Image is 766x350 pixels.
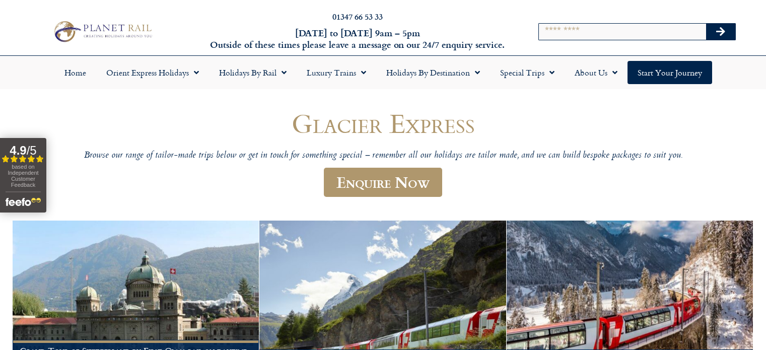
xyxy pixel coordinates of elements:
a: Home [54,61,96,84]
a: Orient Express Holidays [96,61,209,84]
a: Enquire Now [324,168,442,197]
a: Special Trips [490,61,565,84]
h6: [DATE] to [DATE] 9am – 5pm Outside of these times please leave a message on our 24/7 enquiry serv... [207,27,508,51]
a: Start your Journey [628,61,712,84]
a: 01347 66 53 33 [332,11,383,22]
a: Holidays by Destination [376,61,490,84]
nav: Menu [5,61,761,84]
p: Browse our range of tailor-made trips below or get in touch for something special – remember all ... [81,150,685,162]
a: Holidays by Rail [209,61,297,84]
h1: Glacier Express [81,108,685,138]
button: Search [706,24,735,40]
a: Luxury Trains [297,61,376,84]
img: Planet Rail Train Holidays Logo [50,19,155,44]
a: About Us [565,61,628,84]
